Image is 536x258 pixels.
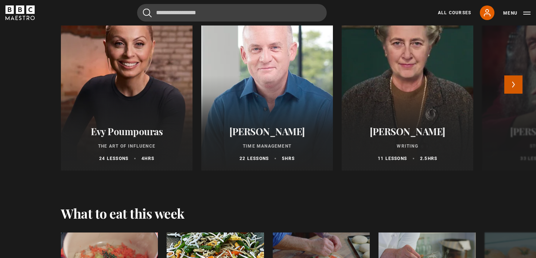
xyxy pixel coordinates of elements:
[350,143,465,149] p: Writing
[210,143,324,149] p: Time Management
[61,206,185,221] h2: What to eat this week
[420,155,437,162] p: 2.5
[137,4,327,21] input: Search
[350,126,465,137] h2: [PERSON_NAME]
[210,126,324,137] h2: [PERSON_NAME]
[70,126,184,137] h2: Evy Poumpouras
[503,9,531,17] button: Toggle navigation
[99,155,128,162] p: 24 lessons
[141,155,154,162] p: 4
[70,143,184,149] p: The Art of Influence
[143,8,152,17] button: Submit the search query
[378,155,407,162] p: 11 lessons
[282,155,295,162] p: 5
[240,155,269,162] p: 22 lessons
[5,5,35,20] svg: BBC Maestro
[285,156,295,161] abbr: hrs
[428,156,438,161] abbr: hrs
[438,9,471,16] a: All Courses
[144,156,154,161] abbr: hrs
